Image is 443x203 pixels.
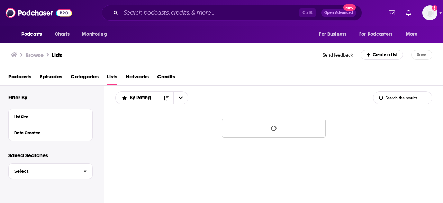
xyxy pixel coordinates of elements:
button: Sort Direction [159,92,173,104]
button: Open AdvancedNew [321,9,356,17]
a: Podcasts [8,71,31,85]
p: Saved Searches [8,152,93,159]
div: List Size [14,115,82,119]
a: Networks [126,71,149,85]
div: Search podcasts, credits, & more... [102,5,362,21]
span: Monitoring [82,29,107,39]
button: Show profile menu [422,5,437,20]
input: Search podcasts, credits, & more... [121,7,299,18]
img: Podchaser - Follow, Share and Rate Podcasts [6,6,72,19]
svg: Add a profile image [432,5,437,11]
button: Send feedback [320,52,355,58]
span: For Business [319,29,346,39]
a: Categories [71,71,99,85]
div: Date Created [14,130,82,135]
a: Charts [50,28,74,41]
span: More [406,29,418,39]
span: Charts [55,29,70,39]
a: Lists [107,71,117,85]
span: Select [9,169,78,174]
button: open menu [17,28,51,41]
button: Save [411,50,432,60]
h3: Browse [26,52,44,58]
span: Logged in as dbartlett [422,5,437,20]
span: For Podcasters [359,29,392,39]
a: Show notifications dropdown [403,7,414,19]
span: By Rating [130,95,153,100]
button: Loading [222,119,326,138]
div: Create a List [361,50,403,60]
a: Show notifications dropdown [386,7,398,19]
button: open menu [116,95,159,100]
button: Date Created [14,128,87,137]
a: Lists [52,52,62,58]
button: open menu [77,28,116,41]
button: open menu [401,28,426,41]
button: open menu [314,28,355,41]
button: List Size [14,112,87,121]
h2: Choose List sort [115,91,188,104]
span: New [343,4,356,11]
span: Podcasts [21,29,42,39]
button: Select [8,163,93,179]
a: Credits [157,71,175,85]
span: Ctrl K [299,8,316,17]
button: open menu [173,92,188,104]
button: open menu [355,28,403,41]
a: Episodes [40,71,62,85]
img: User Profile [422,5,437,20]
h2: Filter By [8,94,27,101]
span: Open Advanced [324,11,353,15]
